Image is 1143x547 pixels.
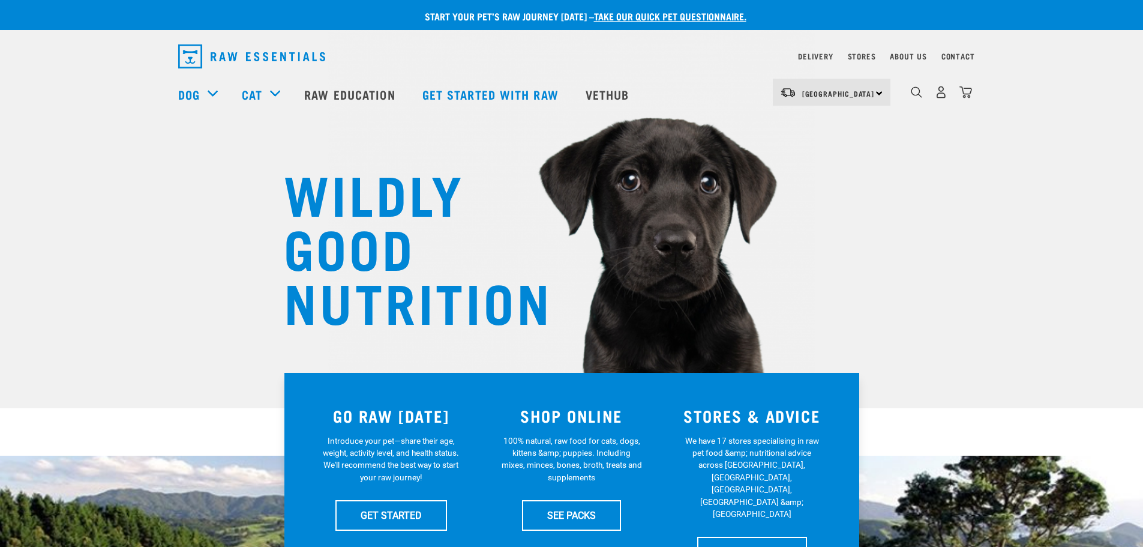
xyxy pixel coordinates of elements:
[522,500,621,530] a: SEE PACKS
[488,406,655,425] h3: SHOP ONLINE
[169,40,975,73] nav: dropdown navigation
[780,87,796,98] img: van-moving.png
[848,54,876,58] a: Stores
[941,54,975,58] a: Contact
[682,435,823,521] p: We have 17 stores specialising in raw pet food &amp; nutritional advice across [GEOGRAPHIC_DATA],...
[594,13,746,19] a: take our quick pet questionnaire.
[802,91,875,95] span: [GEOGRAPHIC_DATA]
[959,86,972,98] img: home-icon@2x.png
[284,165,524,327] h1: WILDLY GOOD NUTRITION
[292,70,410,118] a: Raw Education
[178,44,325,68] img: Raw Essentials Logo
[935,86,947,98] img: user.png
[410,70,574,118] a: Get started with Raw
[320,435,461,484] p: Introduce your pet—share their age, weight, activity level, and health status. We'll recommend th...
[911,86,922,98] img: home-icon-1@2x.png
[308,406,475,425] h3: GO RAW [DATE]
[178,85,200,103] a: Dog
[501,435,642,484] p: 100% natural, raw food for cats, dogs, kittens &amp; puppies. Including mixes, minces, bones, bro...
[669,406,835,425] h3: STORES & ADVICE
[335,500,447,530] a: GET STARTED
[890,54,926,58] a: About Us
[798,54,833,58] a: Delivery
[574,70,644,118] a: Vethub
[242,85,262,103] a: Cat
